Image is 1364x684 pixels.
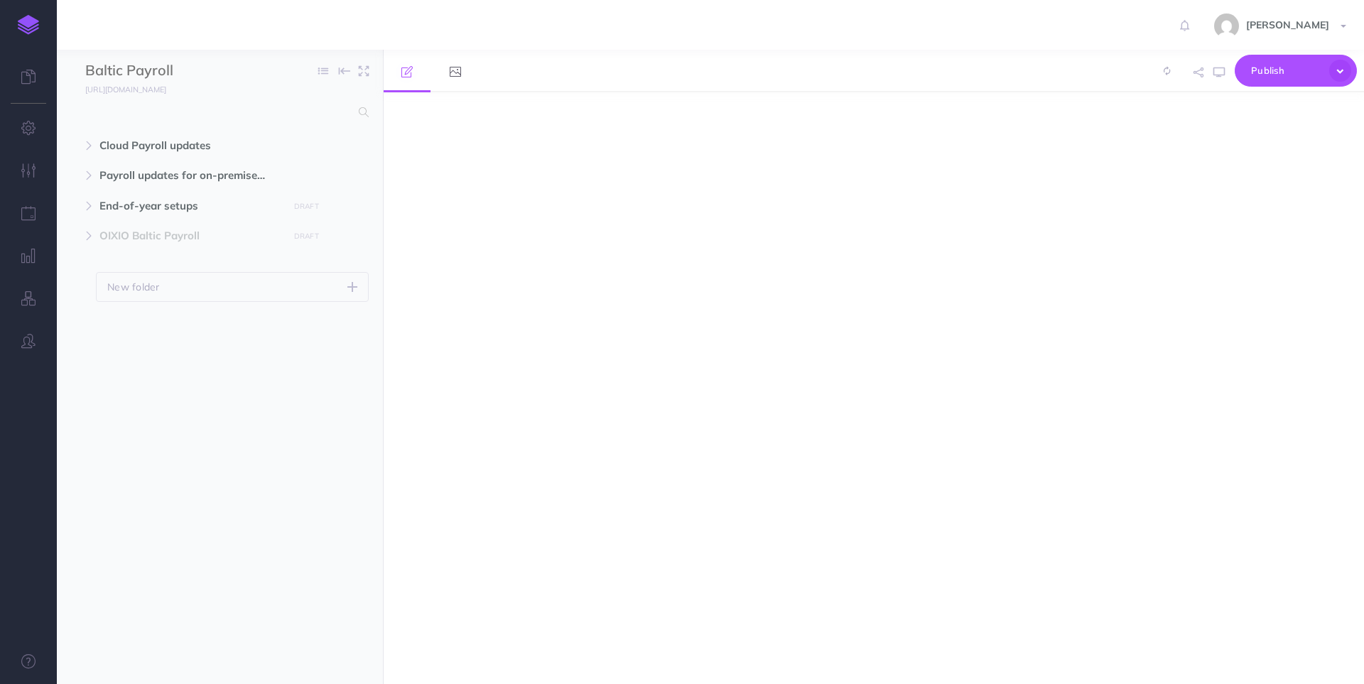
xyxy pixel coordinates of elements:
[99,197,280,215] span: End-of-year setups
[294,232,319,241] small: DRAFT
[1239,18,1336,31] span: [PERSON_NAME]
[85,85,166,94] small: [URL][DOMAIN_NAME]
[96,272,369,302] button: New folder
[99,227,280,244] span: OIXIO Baltic Payroll
[1251,60,1322,82] span: Publish
[294,202,319,211] small: DRAFT
[99,137,280,154] span: Cloud Payroll updates
[85,60,252,82] input: Documentation Name
[18,15,39,35] img: logo-mark.svg
[85,99,350,125] input: Search
[99,167,280,184] span: Payroll updates for on-premises solutions
[288,198,324,215] button: DRAFT
[107,279,160,295] p: New folder
[57,82,180,96] a: [URL][DOMAIN_NAME]
[288,228,324,244] button: DRAFT
[1235,55,1357,87] button: Publish
[1214,13,1239,38] img: 04dfba1875f11d852eb94da576efee55.jpg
